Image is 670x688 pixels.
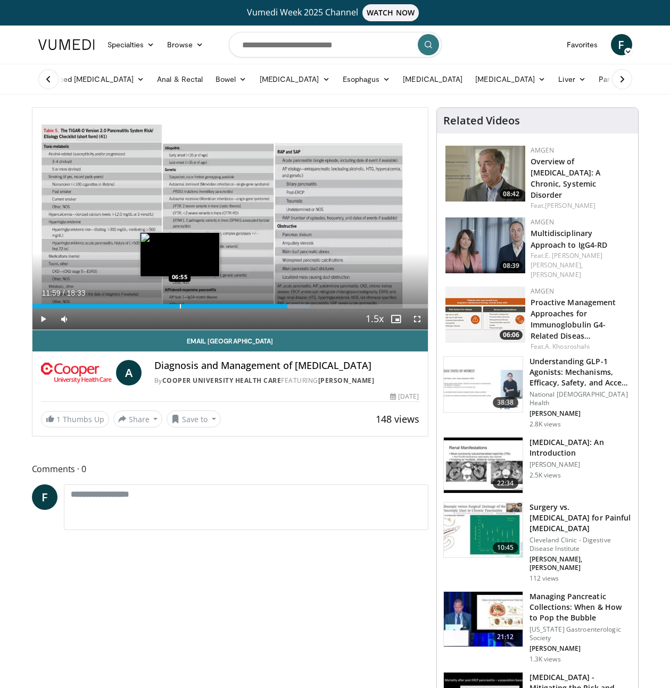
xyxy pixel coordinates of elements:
img: image.jpeg [140,232,220,277]
p: 1.3K views [530,655,561,664]
a: [PERSON_NAME] [318,376,375,385]
p: 2.8K views [530,420,561,429]
a: Favorites [560,34,605,55]
p: 112 views [530,574,559,583]
img: 10897e49-57d0-4dda-943f-d9cde9436bef.150x105_q85_crop-smart_upscale.jpg [444,357,523,412]
div: Feat. [531,342,630,351]
button: Save to [167,410,221,427]
a: 22:34 [MEDICAL_DATA]: An Introduction [PERSON_NAME] 2.5K views [443,437,632,493]
p: [PERSON_NAME] [530,644,632,653]
h3: [MEDICAL_DATA]: An Introduction [530,437,632,458]
a: A [116,360,142,385]
p: [PERSON_NAME], [PERSON_NAME] [530,555,632,572]
a: 08:42 [445,146,525,202]
a: [MEDICAL_DATA] [469,69,552,90]
img: Cooper University Health Care [41,360,112,385]
img: 04ce378e-5681-464e-a54a-15375da35326.png.150x105_q85_crop-smart_upscale.png [445,217,525,273]
span: 22:34 [493,478,518,489]
a: F [611,34,632,55]
a: A. Khosroshahi [545,342,590,351]
img: ba13bec6-ff14-477f-b364-fd3f3631e9dc.150x105_q85_crop-smart_upscale.jpg [444,592,523,647]
img: 47980f05-c0f7-4192-9362-4cb0fcd554e5.150x105_q85_crop-smart_upscale.jpg [444,438,523,493]
span: / [63,289,65,297]
div: Progress Bar [32,304,428,308]
input: Search topics, interventions [229,32,442,57]
img: 40cb7efb-a405-4d0b-b01f-0267f6ac2b93.png.150x105_q85_crop-smart_upscale.png [445,146,525,202]
a: Bowel [209,69,253,90]
a: Vumedi Week 2025 ChannelWATCH NOW [40,4,631,21]
a: Anal & Rectal [151,69,209,90]
a: Advanced [MEDICAL_DATA] [32,69,151,90]
a: 1 Thumbs Up [41,411,109,427]
h4: Diagnosis and Management of [MEDICAL_DATA] [154,360,419,372]
h4: Related Videos [443,114,520,127]
a: Esophagus [336,69,397,90]
a: [PERSON_NAME] [545,201,595,210]
a: Proactive Management Approaches for Immunoglobulin G4-Related Diseas… [531,297,616,341]
a: Multidisciplinary Approach to IgG4-RD [531,228,608,249]
span: 10:45 [493,542,518,553]
a: Overview of [MEDICAL_DATA]: A Chronic, Systemic Disorder [531,156,601,200]
span: 11:59 [42,289,61,297]
h3: Understanding GLP-1 Agonists: Mechanisms, Efficacy, Safety, and Acce… [530,356,632,388]
a: 08:39 [445,217,525,273]
span: 1 [56,414,61,424]
a: Specialties [101,34,161,55]
a: 21:12 Managing Pancreatic Collections: When & How to Pop the Bubble [US_STATE] Gastroenterologic ... [443,591,632,664]
button: Disable picture-in-picture mode [385,308,407,330]
span: 08:39 [500,261,523,271]
button: Playback Rate [364,308,385,330]
a: Liver [552,69,592,90]
div: Feat. [531,251,630,280]
p: [US_STATE] Gastroenterologic Society [530,625,632,642]
p: [PERSON_NAME] [530,460,632,469]
img: c33e36e8-8fd0-40df-a547-769501cda26d.150x105_q85_crop-smart_upscale.jpg [444,502,523,558]
a: 38:38 Understanding GLP-1 Agonists: Mechanisms, Efficacy, Safety, and Acce… National [DEMOGRAPHIC... [443,356,632,429]
a: Browse [161,34,210,55]
a: Email [GEOGRAPHIC_DATA] [32,330,428,351]
a: E. [PERSON_NAME] [PERSON_NAME], [531,251,603,270]
span: 38:38 [493,397,518,408]
span: WATCH NOW [362,4,419,21]
a: Amgen [531,217,555,226]
p: 2.5K views [530,471,561,480]
a: [MEDICAL_DATA] [253,69,336,90]
a: F [32,484,57,510]
img: b07e8bac-fd62-4609-bac4-e65b7a485b7c.png.150x105_q85_crop-smart_upscale.png [445,287,525,342]
a: Amgen [531,146,555,155]
a: [PERSON_NAME] [531,270,581,279]
span: 21:12 [493,632,518,642]
span: 18:33 [67,289,85,297]
div: By FEATURING [154,376,419,385]
span: Comments 0 [32,462,428,476]
button: Mute [54,308,75,330]
span: 06:06 [500,330,523,340]
p: [PERSON_NAME] [530,409,632,418]
button: Play [32,308,54,330]
a: Cooper University Health Care [162,376,282,385]
p: Cleveland Clinic - Digestive Disease Institute [530,536,632,553]
div: Feat. [531,201,630,211]
button: Share [113,410,163,427]
span: 08:42 [500,189,523,199]
h3: Managing Pancreatic Collections: When & How to Pop the Bubble [530,591,632,623]
a: 10:45 Surgery vs. [MEDICAL_DATA] for Painful [MEDICAL_DATA] Cleveland Clinic - Digestive Disease ... [443,502,632,583]
p: National [DEMOGRAPHIC_DATA] Health [530,390,632,407]
a: [MEDICAL_DATA] [396,69,469,90]
button: Fullscreen [407,308,428,330]
img: VuMedi Logo [38,39,95,50]
a: 06:06 [445,287,525,342]
span: 148 views [376,413,419,425]
a: Amgen [531,287,555,296]
video-js: Video Player [32,108,428,330]
div: [DATE] [390,392,419,401]
h3: Surgery vs. [MEDICAL_DATA] for Painful [MEDICAL_DATA] [530,502,632,534]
